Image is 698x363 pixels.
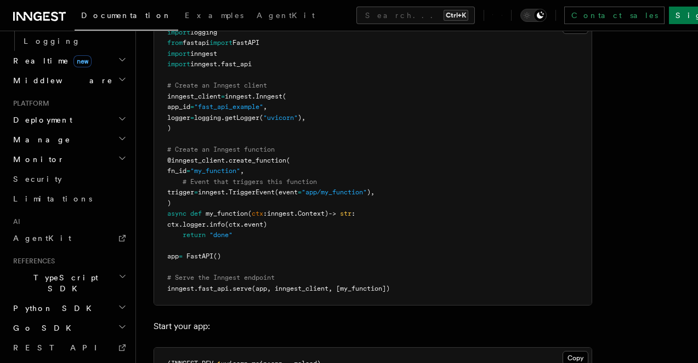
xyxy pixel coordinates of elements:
[167,103,190,111] span: app_id
[179,252,183,260] span: =
[190,28,217,36] span: logging
[275,188,298,196] span: (event
[183,178,317,186] span: # Event that triggers this function
[13,175,62,183] span: Security
[444,10,468,21] kbd: Ctrl+K
[167,199,171,207] span: )
[194,114,225,122] span: logging.
[351,210,355,217] span: :
[9,99,49,108] span: Platform
[9,149,129,169] button: Monitor
[209,39,232,47] span: import
[259,114,263,122] span: (
[221,93,225,100] span: =
[13,234,71,243] span: AgentKit
[167,82,267,89] span: # Create an Inngest client
[267,210,294,217] span: inngest
[9,169,129,189] a: Security
[9,55,92,66] span: Realtime
[9,217,20,226] span: AI
[167,93,221,100] span: inngest_client
[9,338,129,358] a: REST API
[194,285,198,292] span: .
[75,3,178,31] a: Documentation
[9,303,98,314] span: Python SDK
[167,157,225,164] span: @inngest_client
[356,7,475,24] button: Search...Ctrl+K
[282,93,286,100] span: (
[198,285,229,292] span: fast_api
[167,188,194,196] span: trigger
[298,188,302,196] span: =
[257,11,315,20] span: AgentKit
[252,285,390,292] span: (app, inngest_client, [my_function])
[167,274,275,281] span: # Serve the Inngest endpoint
[229,157,286,164] span: create_function
[9,318,129,338] button: Go SDK
[73,55,92,67] span: new
[178,3,250,30] a: Examples
[232,285,252,292] span: serve
[194,188,198,196] span: =
[206,210,248,217] span: my_function
[190,60,217,68] span: inngest
[179,221,183,228] span: .
[186,252,213,260] span: FastAPI
[217,60,221,68] span: .
[154,319,592,334] p: Start your app:
[229,188,275,196] span: TriggerEvent
[9,298,129,318] button: Python SDK
[564,7,665,24] a: Contact sales
[190,103,194,111] span: =
[263,210,267,217] span: :
[263,114,298,122] span: "uvicorn"
[209,221,225,228] span: info
[240,167,244,175] span: ,
[167,50,190,57] span: import
[9,130,129,149] button: Manage
[263,103,267,111] span: ,
[167,252,179,260] span: app
[185,11,243,20] span: Examples
[167,221,179,228] span: ctx
[81,11,172,20] span: Documentation
[225,157,229,164] span: .
[298,114,305,122] span: ),
[186,167,190,175] span: =
[9,272,118,294] span: TypeScript SDK
[225,221,267,228] span: (ctx.event)
[9,51,129,71] button: Realtimenew
[167,285,194,292] span: inngest
[13,343,106,352] span: REST API
[256,93,282,100] span: Inngest
[225,114,259,122] span: getLogger
[294,210,298,217] span: .
[213,252,221,260] span: ()
[298,210,328,217] span: Context)
[194,103,263,111] span: "fast_api_example"
[252,210,263,217] span: ctx
[190,167,240,175] span: "my_function"
[520,9,547,22] button: Toggle dark mode
[167,146,275,153] span: # Create an Inngest function
[221,60,252,68] span: fast_api
[167,60,190,68] span: import
[9,114,72,125] span: Deployment
[248,210,252,217] span: (
[9,110,129,130] button: Deployment
[167,114,190,122] span: logger
[9,75,113,86] span: Middleware
[9,134,71,145] span: Manage
[167,210,186,217] span: async
[167,28,190,36] span: import
[225,93,252,100] span: inngest
[367,188,374,196] span: ),
[9,257,55,266] span: References
[183,231,206,239] span: return
[167,124,171,132] span: )
[9,228,129,248] a: AgentKit
[198,188,229,196] span: inngest.
[190,210,202,217] span: def
[250,3,321,30] a: AgentKit
[190,114,194,122] span: =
